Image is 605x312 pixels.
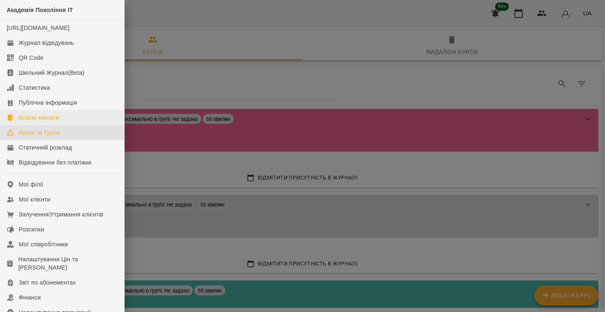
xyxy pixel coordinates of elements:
[19,293,41,302] div: Фінанси
[19,98,77,107] div: Публічна інформація
[19,113,59,122] div: Класні кімнати
[19,69,84,77] div: Шкільний Журнал(Beta)
[19,158,91,167] div: Відвідування без платіжки
[18,255,118,272] div: Налаштування Цін та [PERSON_NAME]
[19,195,50,204] div: Мої клієнти
[19,180,43,189] div: Мої філії
[19,225,44,233] div: Розсилки
[19,240,68,248] div: Мої співробітники
[7,7,73,13] span: Академія Покоління ІТ
[19,39,74,47] div: Журнал відвідувань
[19,278,76,287] div: Звіт по абонементах
[7,25,69,31] a: [URL][DOMAIN_NAME]
[19,143,72,152] div: Статичний розклад
[19,54,44,62] div: QR Code
[19,210,103,219] div: Залучення/Утримання клієнтів
[19,128,60,137] div: Курси та Групи
[19,84,50,92] div: Статистика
